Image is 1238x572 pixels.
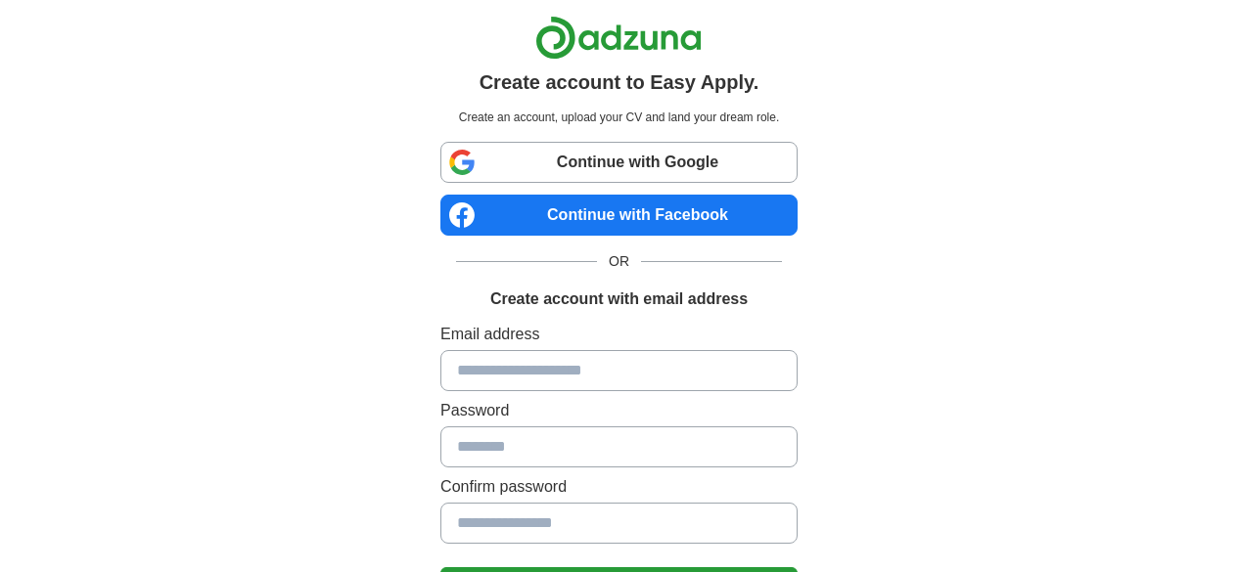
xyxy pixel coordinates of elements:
[440,142,798,183] a: Continue with Google
[597,251,641,272] span: OR
[490,287,748,311] h1: Create account with email address
[440,399,798,422] label: Password
[480,67,759,97] h1: Create account to Easy Apply.
[440,323,798,346] label: Email address
[440,195,798,236] a: Continue with Facebook
[535,16,702,60] img: Adzuna logo
[444,109,794,126] p: Create an account, upload your CV and land your dream role.
[440,475,798,499] label: Confirm password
